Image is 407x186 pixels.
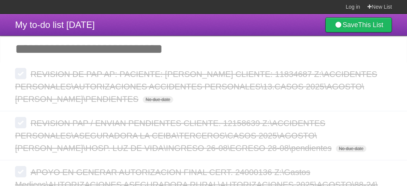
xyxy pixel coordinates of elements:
label: Done [15,166,26,177]
a: SaveThis List [325,17,392,32]
span: REVISION DE PAP AP: PACIENTE: [PERSON_NAME] CLIENTE: 11834687 Z:\ACCIDENTES PERSONALES\AUTORIZACI... [15,69,377,104]
span: No due date [143,96,173,103]
label: Done [15,68,26,79]
b: This List [358,21,383,29]
span: My to-do list [DATE] [15,20,95,30]
span: REVISION PAP / ENVIAN PENDIENTES CLIENTE. 12158639 Z:\ACCIDENTES PERSONALES\ASEGURADORA LA CEIBA\... [15,118,334,153]
label: Done [15,117,26,128]
span: No due date [336,145,366,152]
